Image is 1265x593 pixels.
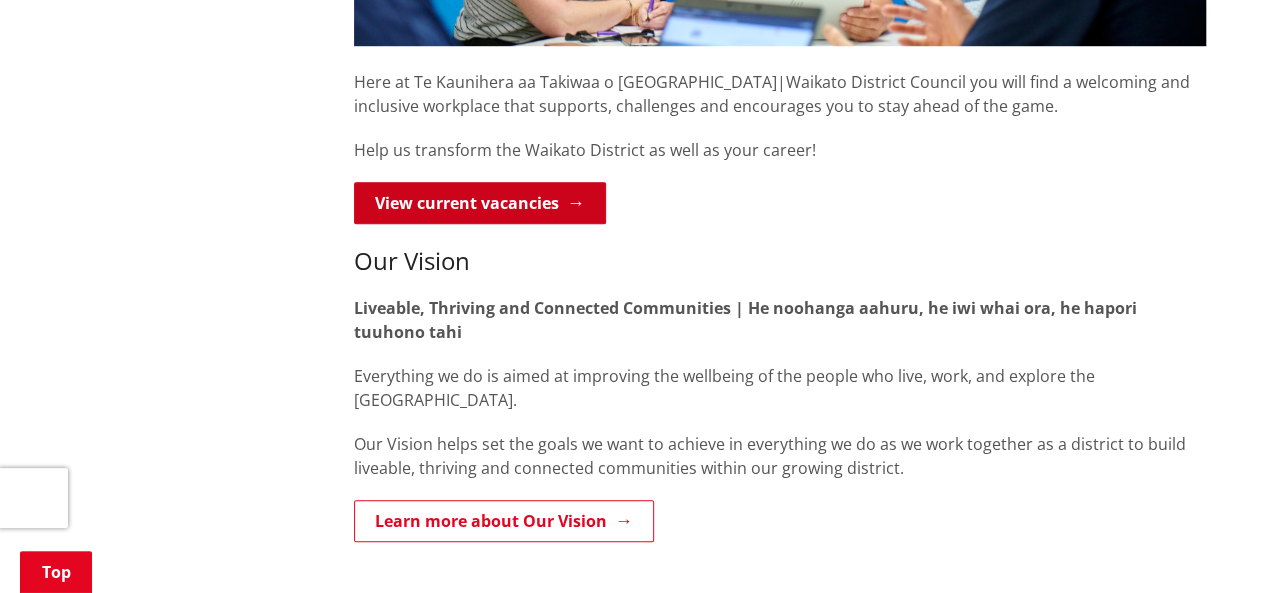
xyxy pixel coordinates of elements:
a: Learn more about Our Vision [354,500,654,542]
p: Help us transform the Waikato District as well as your career! [354,138,1206,162]
strong: Liveable, Thriving and Connected Communities | He noohanga aahuru, he iwi whai ora, he hapori tuu... [354,297,1137,343]
h3: Our Vision [354,247,1206,276]
p: Here at Te Kaunihera aa Takiwaa o [GEOGRAPHIC_DATA]|Waikato District Council you will find a welc... [354,46,1206,118]
p: Everything we do is aimed at improving the wellbeing of the people who live, work, and explore th... [354,364,1206,412]
p: Our Vision helps set the goals we want to achieve in everything we do as we work together as a di... [354,432,1206,480]
a: Top [20,551,92,593]
iframe: Messenger Launcher [1173,509,1245,581]
a: View current vacancies [354,182,606,224]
